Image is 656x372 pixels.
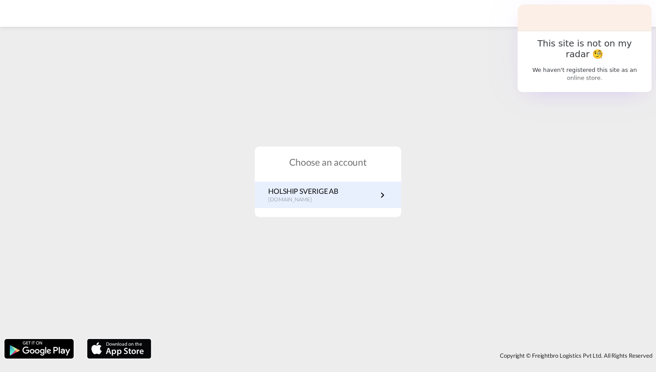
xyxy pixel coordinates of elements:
a: HOLSHIP SVERIGE AB[DOMAIN_NAME] [268,186,388,204]
img: apple.png [86,338,152,359]
p: We haven't registered this site as an online store. [527,66,642,82]
p: [DOMAIN_NAME] [268,196,338,204]
h1: Choose an account [255,155,401,168]
h2: This site is not on my radar 🧐 [527,38,642,59]
img: google.png [4,338,75,359]
div: Copyright © Freightbro Logistics Pvt Ltd. All Rights Reserved [156,348,656,363]
p: HOLSHIP SVERIGE AB [268,186,338,196]
md-icon: icon-chevron-right [377,190,388,201]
